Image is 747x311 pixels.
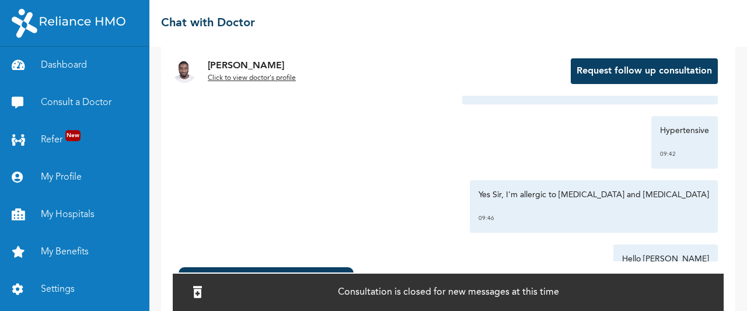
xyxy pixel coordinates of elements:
h2: Chat with Doctor [161,15,255,32]
p: Hello [PERSON_NAME] [622,253,709,265]
p: Hypertensive [660,125,709,137]
div: 09:42 [660,148,709,160]
div: 09:46 [479,212,709,224]
span: New [65,130,81,141]
button: Request follow up consultation [571,58,718,84]
img: RelianceHMO's Logo [12,9,125,38]
p: Yes Sir, I'm allergic to [MEDICAL_DATA] and [MEDICAL_DATA] [479,189,709,201]
u: Click to view doctor's profile [208,75,296,82]
p: Consultation is closed for new messages at this time [338,285,559,299]
img: Dr. undefined` [173,60,196,83]
p: [PERSON_NAME] [208,59,296,73]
